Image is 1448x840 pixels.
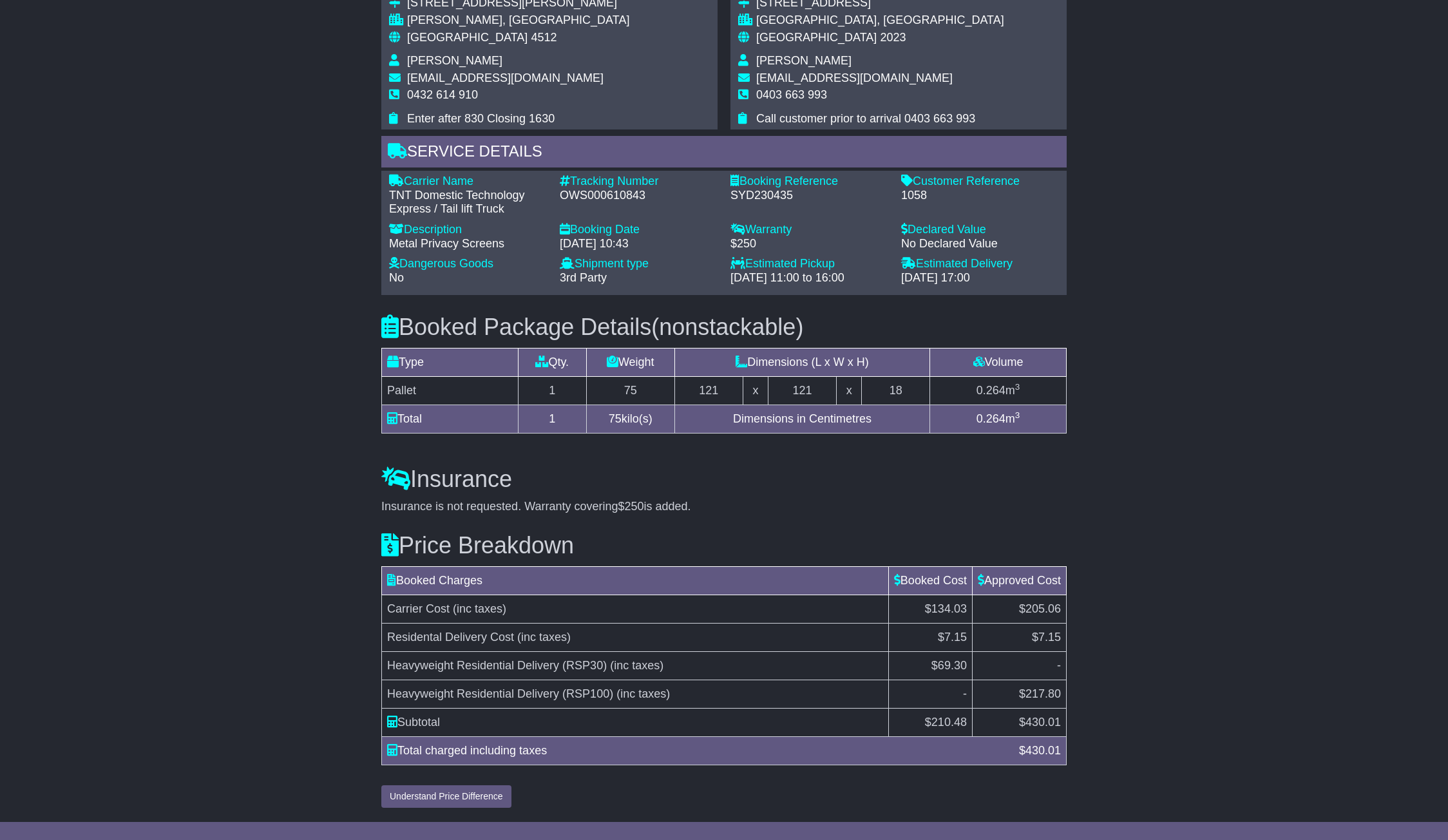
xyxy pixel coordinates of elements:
[1019,687,1061,700] span: $217.80
[407,14,629,28] div: [PERSON_NAME], [GEOGRAPHIC_DATA]
[387,602,450,615] span: Carrier Cost
[972,566,1066,595] td: Approved Cost
[389,237,547,251] div: Metal Privacy Screens
[586,405,674,434] td: kilo(s)
[453,602,506,615] span: (inc taxes)
[382,708,889,736] td: Subtotal
[407,54,502,67] span: [PERSON_NAME]
[756,14,1004,28] div: [GEOGRAPHIC_DATA], [GEOGRAPHIC_DATA]
[586,348,674,377] td: Weight
[930,377,1067,405] td: m
[407,88,478,101] span: 0432 614 910
[387,631,514,644] span: Residental Delivery Cost
[381,500,1067,514] div: Insurance is not requested. Warranty covering is added.
[756,31,877,44] span: [GEOGRAPHIC_DATA]
[389,257,547,271] div: Dangerous Goods
[381,136,1067,171] div: Service Details
[976,412,1005,425] span: 0.264
[609,412,622,425] span: 75
[768,377,837,405] td: 121
[560,257,718,271] div: Shipment type
[674,377,743,405] td: 121
[382,348,519,377] td: Type
[381,533,1067,558] h3: Price Breakdown
[925,602,967,615] span: $134.03
[730,189,888,203] div: SYD230435
[381,785,511,808] button: Understand Price Difference
[389,175,547,189] div: Carrier Name
[517,631,571,644] span: (inc taxes)
[1019,602,1061,615] span: $205.06
[930,348,1067,377] td: Volume
[382,566,889,595] td: Booked Charges
[931,716,967,729] span: 210.48
[743,377,768,405] td: x
[730,237,888,251] div: $250
[888,566,972,595] td: Booked Cost
[730,223,888,237] div: Warranty
[560,237,718,251] div: [DATE] 10:43
[381,314,1067,340] h3: Booked Package Details
[389,223,547,237] div: Description
[888,708,972,736] td: $
[387,659,607,672] span: Heavyweight Residential Delivery (RSP30)
[901,257,1059,271] div: Estimated Delivery
[901,271,1059,285] div: [DATE] 17:00
[930,405,1067,434] td: m
[407,31,528,44] span: [GEOGRAPHIC_DATA]
[938,631,967,644] span: $7.15
[389,189,547,216] div: TNT Domestic Technology Express / Tail lift Truck
[674,348,929,377] td: Dimensions (L x W x H)
[382,405,519,434] td: Total
[387,687,613,700] span: Heavyweight Residential Delivery (RSP100)
[901,189,1059,203] div: 1058
[381,742,1013,759] div: Total charged including taxes
[1057,659,1061,672] span: -
[616,687,670,700] span: (inc taxes)
[901,223,1059,237] div: Declared Value
[381,466,1067,492] h3: Insurance
[618,500,644,513] span: $250
[1025,716,1061,729] span: 430.01
[963,687,967,700] span: -
[518,377,586,405] td: 1
[730,271,888,285] div: [DATE] 11:00 to 16:00
[389,271,404,284] span: No
[586,377,674,405] td: 75
[531,31,557,44] span: 4512
[407,72,604,84] span: [EMAIL_ADDRESS][DOMAIN_NAME]
[756,54,852,67] span: [PERSON_NAME]
[382,377,519,405] td: Pallet
[836,377,861,405] td: x
[730,175,888,189] div: Booking Reference
[931,659,967,672] span: $69.30
[560,271,607,284] span: 3rd Party
[756,88,827,101] span: 0403 663 993
[674,405,929,434] td: Dimensions in Centimetres
[560,189,718,203] div: OWS000610843
[901,237,1059,251] div: No Declared Value
[756,112,975,125] span: Call customer prior to arrival 0403 663 993
[1013,742,1067,759] div: $
[560,223,718,237] div: Booking Date
[518,348,586,377] td: Qty.
[880,31,906,44] span: 2023
[730,257,888,271] div: Estimated Pickup
[560,175,718,189] div: Tracking Number
[1015,382,1020,392] sup: 3
[862,377,930,405] td: 18
[901,175,1059,189] div: Customer Reference
[651,314,803,340] span: (nonstackable)
[407,112,555,125] span: Enter after 830 Closing 1630
[518,405,586,434] td: 1
[756,72,953,84] span: [EMAIL_ADDRESS][DOMAIN_NAME]
[1032,631,1061,644] span: $7.15
[972,708,1066,736] td: $
[1025,744,1061,757] span: 430.01
[976,384,1005,397] span: 0.264
[1015,410,1020,420] sup: 3
[610,659,663,672] span: (inc taxes)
